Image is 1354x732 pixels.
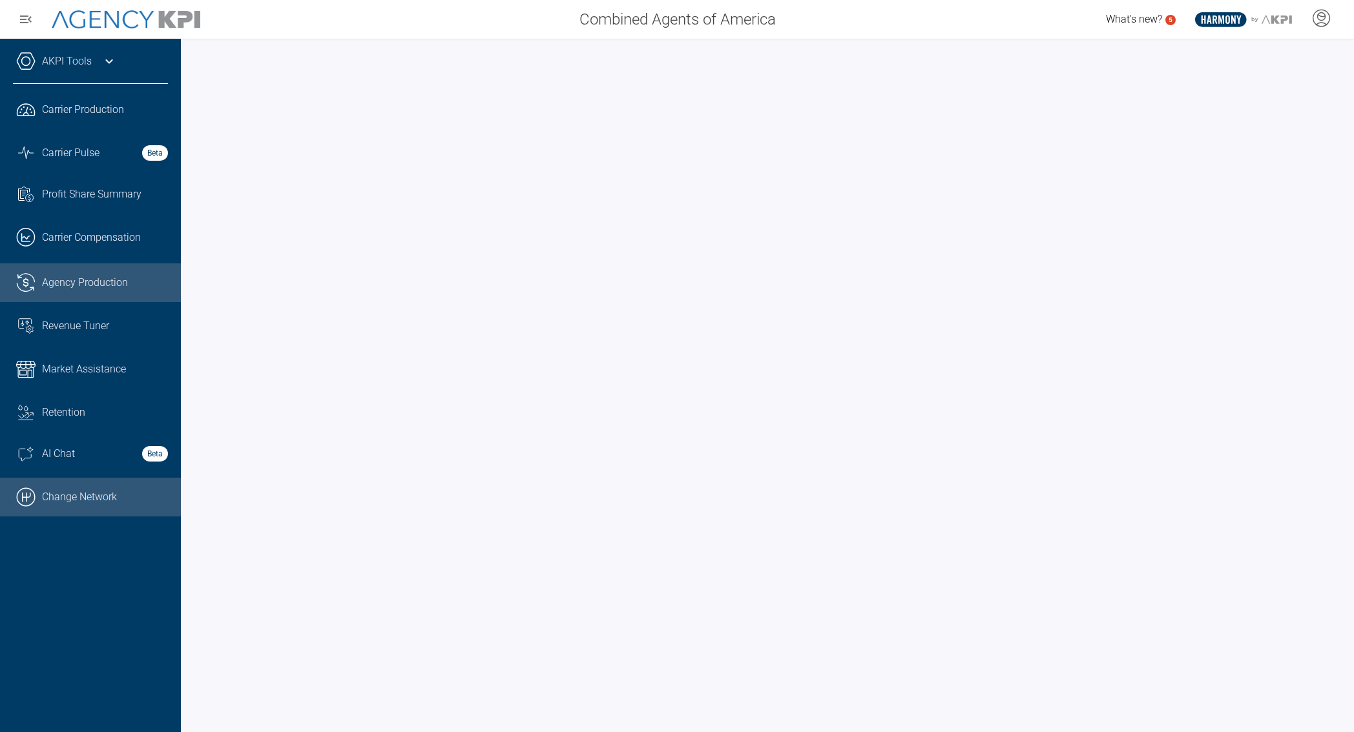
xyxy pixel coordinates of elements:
strong: Beta [142,145,168,161]
div: Retention [42,405,168,420]
span: Carrier Pulse [42,145,99,161]
span: Carrier Production [42,102,124,117]
span: Market Assistance [42,361,126,377]
span: Agency Production [42,275,128,290]
span: Revenue Tuner [42,318,109,334]
strong: Beta [142,446,168,462]
span: AI Chat [42,446,75,462]
span: Carrier Compensation [42,230,141,245]
span: Combined Agents of America [579,8,776,31]
a: 5 [1165,15,1176,25]
text: 5 [1169,16,1172,23]
span: What's new? [1106,13,1162,25]
span: Profit Share Summary [42,187,141,202]
img: AgencyKPI [52,10,200,29]
a: AKPI Tools [42,54,92,69]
